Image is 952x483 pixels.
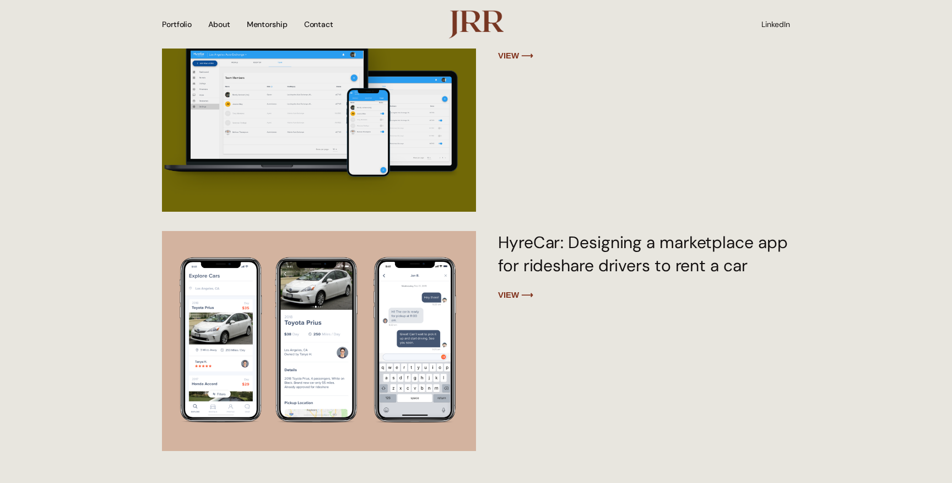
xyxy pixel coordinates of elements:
img: logo [448,10,504,38]
nav: Menu [162,6,413,43]
a: HyreCar: Designing a marketplace app for rideshare drivers to rent a car [498,232,787,276]
a: Mentorship [247,6,288,43]
a: Read more about HyreCar: Pivoting from Peer-to-Peer to Business-to-Consumer [498,51,533,60]
a: three phones displaying the HyreCar app [162,231,476,451]
a: Portfolio [162,6,192,43]
a: Contact [304,6,333,43]
a: Read more about HyreCar: Designing a marketplace app for rideshare drivers to rent a car [498,290,533,299]
a: About [208,6,230,43]
a: LinkedIn [761,20,790,29]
